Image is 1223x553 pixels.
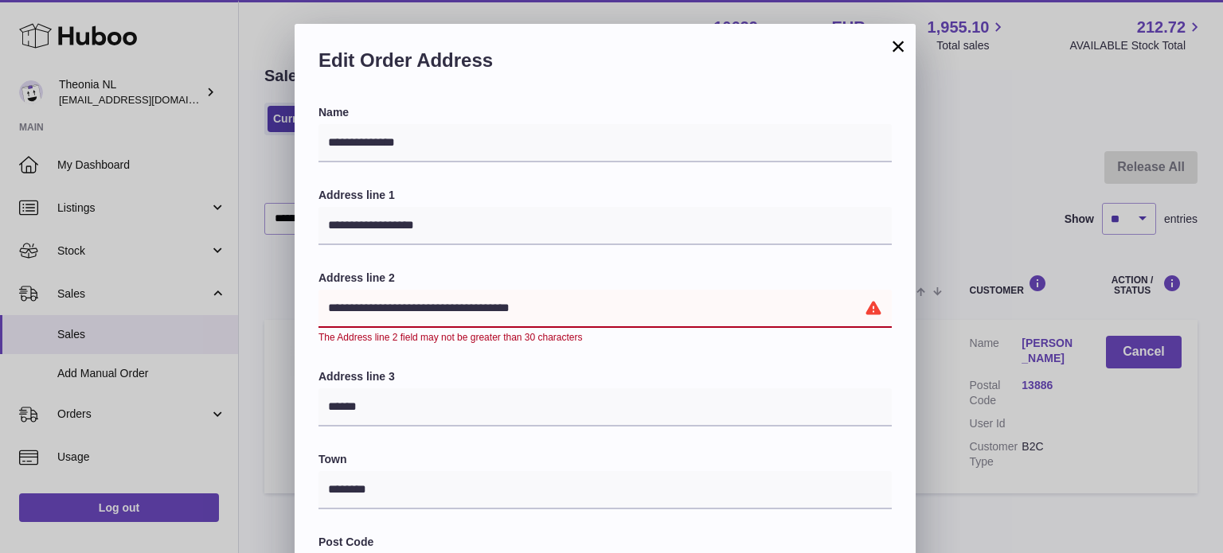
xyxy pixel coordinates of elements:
button: × [889,37,908,56]
h2: Edit Order Address [318,48,892,81]
label: Post Code [318,535,892,550]
label: Address line 1 [318,188,892,203]
label: Town [318,452,892,467]
label: Name [318,105,892,120]
label: Address line 3 [318,369,892,384]
div: The Address line 2 field may not be greater than 30 characters [318,331,892,344]
label: Address line 2 [318,271,892,286]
